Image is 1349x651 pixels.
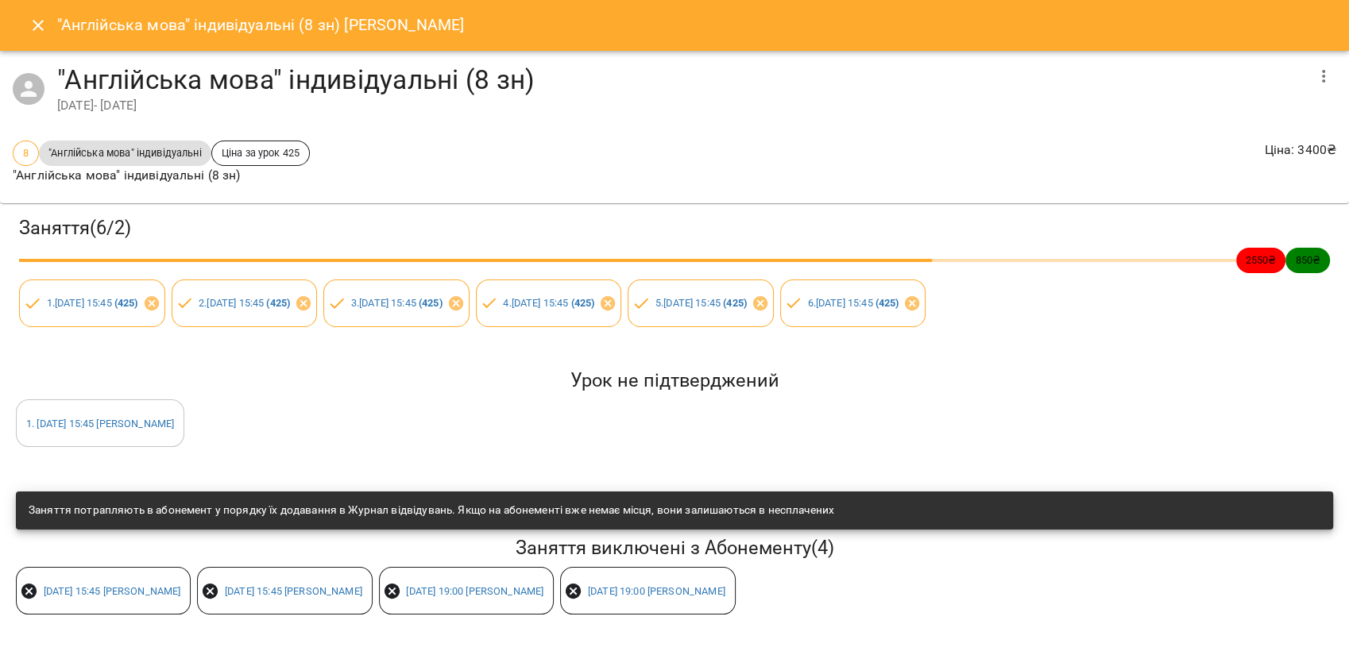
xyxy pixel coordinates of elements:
a: [DATE] 19:00 [PERSON_NAME] [406,585,543,597]
a: 2.[DATE] 15:45 (425) [199,297,290,309]
a: 3.[DATE] 15:45 (425) [351,297,443,309]
b: ( 425 ) [114,297,138,309]
div: 5.[DATE] 15:45 (425) [628,279,774,327]
b: ( 425 ) [571,297,595,309]
a: 4.[DATE] 15:45 (425) [503,297,594,309]
h4: "Англійська мова" індивідуальні (8 зн) [57,64,1305,96]
b: ( 425 ) [723,297,747,309]
span: 8 [14,145,38,160]
b: ( 425 ) [419,297,443,309]
a: 5.[DATE] 15:45 (425) [655,297,747,309]
a: 1. [DATE] 15:45 [PERSON_NAME] [26,418,174,430]
button: Close [19,6,57,44]
span: Ціна за урок 425 [212,145,309,160]
b: ( 425 ) [266,297,290,309]
h3: Заняття ( 6 / 2 ) [19,216,1330,241]
span: 850 ₴ [1285,252,1330,268]
p: "Англійська мова" індивідуальні (8 зн) [13,166,310,185]
a: 6.[DATE] 15:45 (425) [807,297,899,309]
div: 2.[DATE] 15:45 (425) [172,279,318,327]
h5: Заняття виключені з Абонементу ( 4 ) [16,536,1333,560]
span: 2550 ₴ [1236,252,1286,268]
span: "Англійська мова" індивідуальні [39,145,211,160]
div: 3.[DATE] 15:45 (425) [323,279,470,327]
div: 4.[DATE] 15:45 (425) [476,279,622,327]
a: [DATE] 15:45 [PERSON_NAME] [225,585,362,597]
a: [DATE] 19:00 [PERSON_NAME] [588,585,725,597]
div: [DATE] - [DATE] [57,96,1305,115]
b: ( 425 ) [875,297,899,309]
a: 1.[DATE] 15:45 (425) [47,297,138,309]
p: Ціна : 3400 ₴ [1264,141,1336,160]
div: 1.[DATE] 15:45 (425) [19,279,165,327]
a: [DATE] 15:45 [PERSON_NAME] [44,585,181,597]
h5: Урок не підтверджений [16,368,1333,393]
h6: "Англійська мова" індивідуальні (8 зн) [PERSON_NAME] [57,13,465,37]
div: Заняття потрапляють в абонемент у порядку їх додавання в Журнал відвідувань. Якщо на абонементі в... [29,496,834,525]
div: 6.[DATE] 15:45 (425) [780,279,926,327]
